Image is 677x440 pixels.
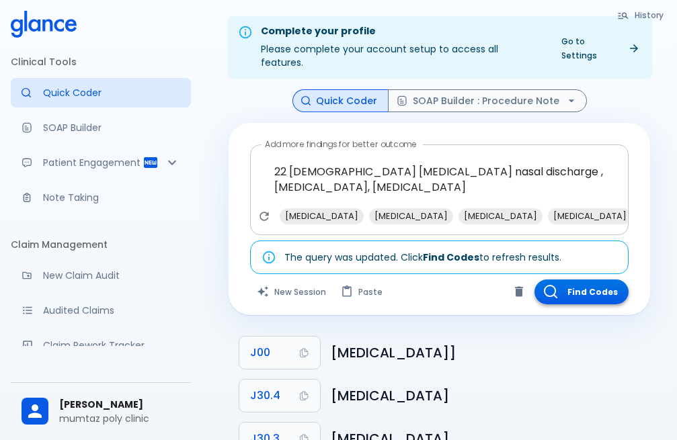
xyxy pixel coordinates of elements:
[284,245,561,269] div: The query was updated. Click to refresh results.
[43,191,180,204] p: Note Taking
[280,208,364,224] span: [MEDICAL_DATA]
[11,46,191,78] li: Clinical Tools
[43,121,180,134] p: SOAP Builder
[369,208,453,224] div: [MEDICAL_DATA]
[250,279,334,304] button: Clears all inputs and results.
[43,156,143,169] p: Patient Engagement
[43,86,180,99] p: Quick Coder
[261,20,543,75] div: Please complete your account setup to access all features.
[292,89,389,113] button: Quick Coder
[11,331,191,360] a: Monitor progress of claim corrections
[59,412,180,425] p: mumtaz poly clinic
[11,183,191,212] a: Advanced note-taking
[553,32,647,65] a: Go to Settings
[369,208,453,224] span: [MEDICAL_DATA]
[239,380,320,412] button: Copy Code J30.4 to clipboard
[11,296,191,325] a: View audited claims
[250,343,270,362] span: J00
[280,208,364,224] div: [MEDICAL_DATA]
[548,208,632,224] div: [MEDICAL_DATA]
[334,279,391,304] button: Paste from clipboard
[261,24,543,39] div: Complete your profile
[59,398,180,412] span: [PERSON_NAME]
[43,339,180,352] p: Claim Rework Tracker
[43,304,180,317] p: Audited Claims
[548,208,632,224] span: [MEDICAL_DATA]
[254,206,274,226] button: Refresh suggestions
[239,337,320,369] button: Copy Code J00 to clipboard
[43,269,180,282] p: New Claim Audit
[260,150,619,208] textarea: 22 [DEMOGRAPHIC_DATA] [MEDICAL_DATA] nasal discharge , [MEDICAL_DATA], [MEDICAL_DATA]
[11,78,191,107] a: Moramiz: Find ICD10AM codes instantly
[250,386,280,405] span: J30.4
[11,148,191,177] div: Patient Reports & Referrals
[423,251,479,264] strong: Find Codes
[534,279,629,304] button: Find Codes
[610,5,672,25] button: History
[331,385,639,406] h6: Allergic rhinitis, unspecified
[11,228,191,261] li: Claim Management
[11,113,191,142] a: Docugen: Compose a clinical documentation in seconds
[459,208,543,224] div: [MEDICAL_DATA]
[331,342,639,363] h6: Acute nasopharyngitis [common cold]
[459,208,543,224] span: [MEDICAL_DATA]
[388,89,587,113] button: SOAP Builder : Procedure Note
[509,281,529,302] button: Clear
[11,388,191,435] div: [PERSON_NAME]mumtaz poly clinic
[11,261,191,290] a: Audit a new claim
